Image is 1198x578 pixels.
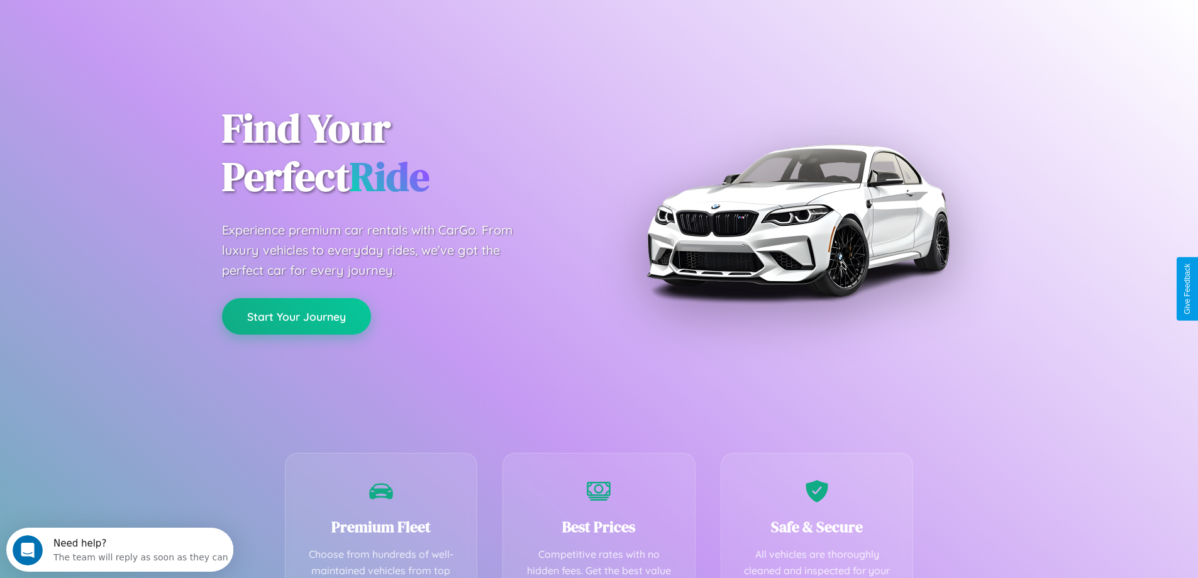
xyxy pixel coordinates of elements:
iframe: Intercom live chat [13,535,43,565]
img: Premium BMW car rental vehicle [640,63,955,377]
h1: Find Your Perfect [222,104,580,201]
h3: Premium Fleet [304,516,458,537]
div: Give Feedback [1183,264,1192,314]
iframe: Intercom live chat discovery launcher [6,528,233,572]
h3: Safe & Secure [740,516,894,537]
p: Experience premium car rentals with CarGo. From luxury vehicles to everyday rides, we've got the ... [222,220,536,281]
button: Start Your Journey [222,298,371,335]
div: Need help? [47,11,222,21]
span: Ride [350,149,430,204]
h3: Best Prices [522,516,676,537]
div: The team will reply as soon as they can [47,21,222,34]
div: Open Intercom Messenger [5,5,234,40]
